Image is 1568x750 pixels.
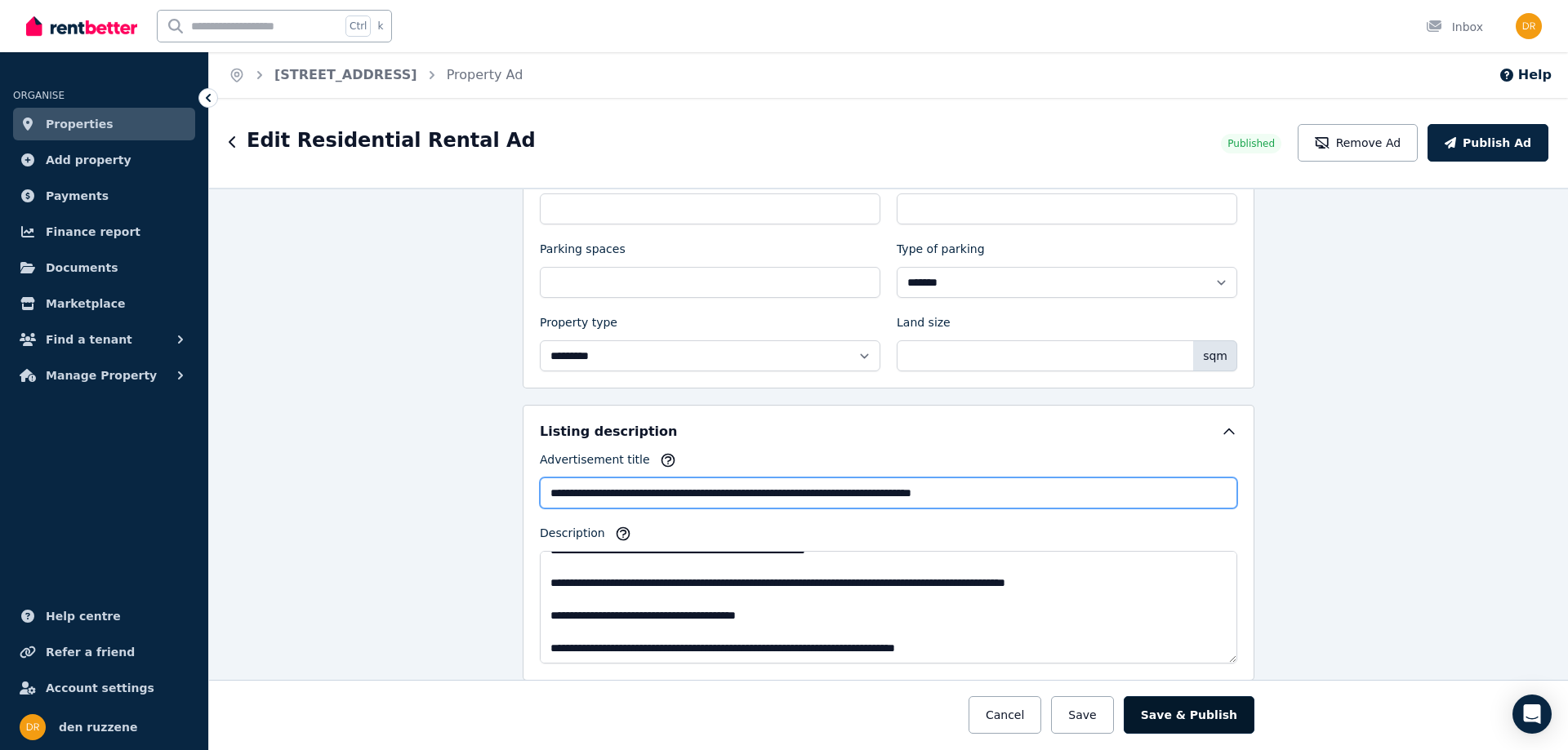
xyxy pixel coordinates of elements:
[13,672,195,704] a: Account settings
[540,451,650,474] label: Advertisement title
[46,114,114,134] span: Properties
[13,636,195,668] a: Refer a friend
[46,366,157,385] span: Manage Property
[46,294,125,313] span: Marketplace
[969,696,1041,734] button: Cancel
[13,144,195,176] a: Add property
[274,67,417,82] a: [STREET_ADDRESS]
[447,67,523,82] a: Property Ad
[377,20,383,33] span: k
[1124,696,1254,734] button: Save & Publish
[13,180,195,212] a: Payments
[1499,65,1552,85] button: Help
[1227,137,1275,150] span: Published
[46,186,109,206] span: Payments
[13,600,195,632] a: Help centre
[897,241,985,264] label: Type of parking
[1516,13,1542,39] img: den ruzzene
[46,258,118,277] span: Documents
[46,642,135,662] span: Refer a friend
[540,525,605,548] label: Description
[897,314,951,337] label: Land size
[46,150,131,170] span: Add property
[13,90,65,101] span: ORGANISE
[540,314,617,337] label: Property type
[46,222,140,242] span: Finance report
[20,714,46,740] img: den ruzzene
[46,606,121,626] span: Help centre
[209,52,542,98] nav: Breadcrumb
[1428,124,1548,162] button: Publish Ad
[59,717,137,737] span: den ruzzene
[247,127,536,153] h1: Edit Residential Rental Ad
[1512,695,1552,734] div: Open Intercom Messenger
[540,241,626,264] label: Parking spaces
[1051,696,1113,734] button: Save
[13,251,195,284] a: Documents
[13,215,195,248] a: Finance report
[26,14,137,38] img: RentBetter
[345,16,371,37] span: Ctrl
[1298,124,1418,162] button: Remove Ad
[13,108,195,140] a: Properties
[1426,19,1483,35] div: Inbox
[46,678,154,698] span: Account settings
[13,323,195,356] button: Find a tenant
[13,287,195,320] a: Marketplace
[13,359,195,392] button: Manage Property
[540,422,677,442] h5: Listing description
[46,330,132,349] span: Find a tenant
